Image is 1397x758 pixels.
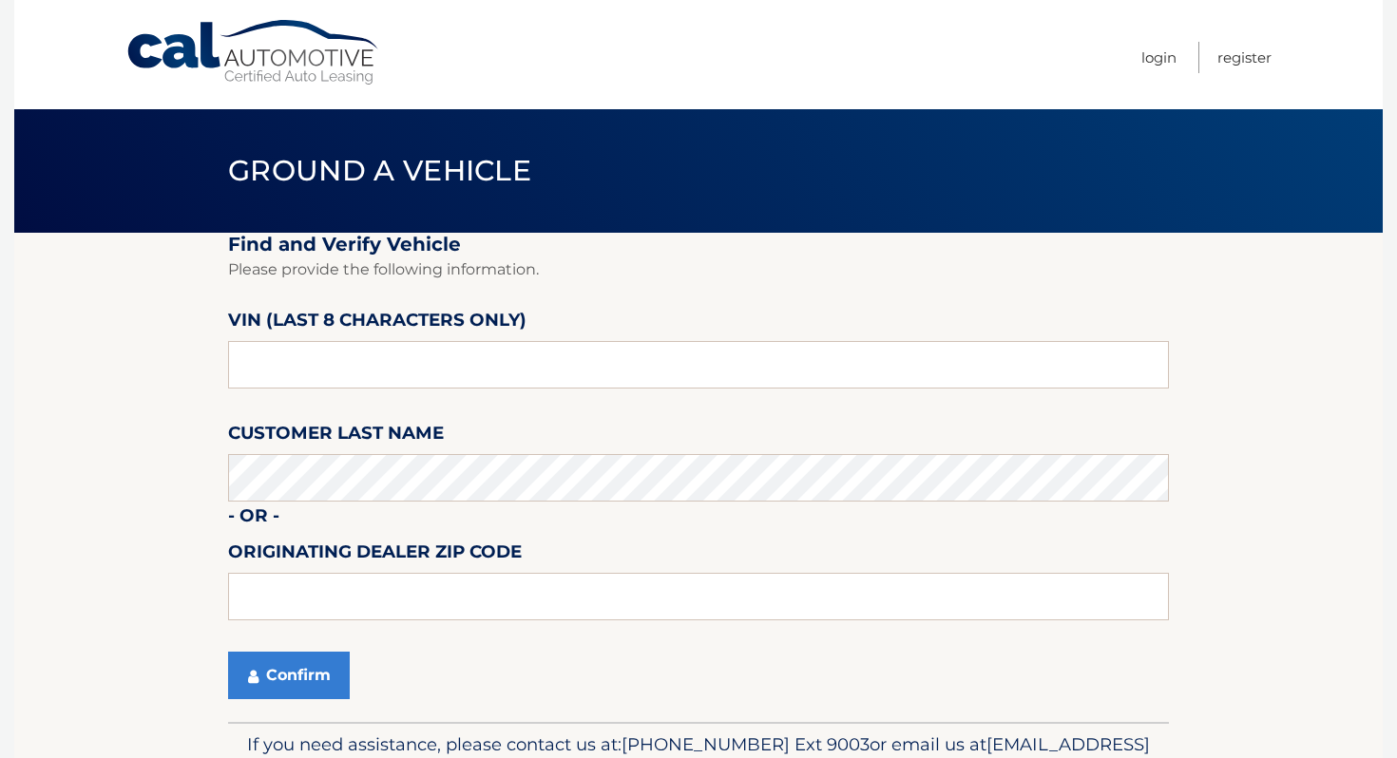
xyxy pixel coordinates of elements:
label: VIN (last 8 characters only) [228,306,526,341]
a: Register [1217,42,1272,73]
label: Customer Last Name [228,419,444,454]
a: Login [1141,42,1177,73]
p: Please provide the following information. [228,256,1169,283]
h2: Find and Verify Vehicle [228,233,1169,256]
span: Ground a Vehicle [228,153,531,188]
button: Confirm [228,652,350,699]
a: Cal Automotive [125,19,382,86]
label: - or - [228,502,279,537]
span: [PHONE_NUMBER] Ext 9003 [622,733,870,755]
label: Originating Dealer Zip Code [228,538,522,573]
